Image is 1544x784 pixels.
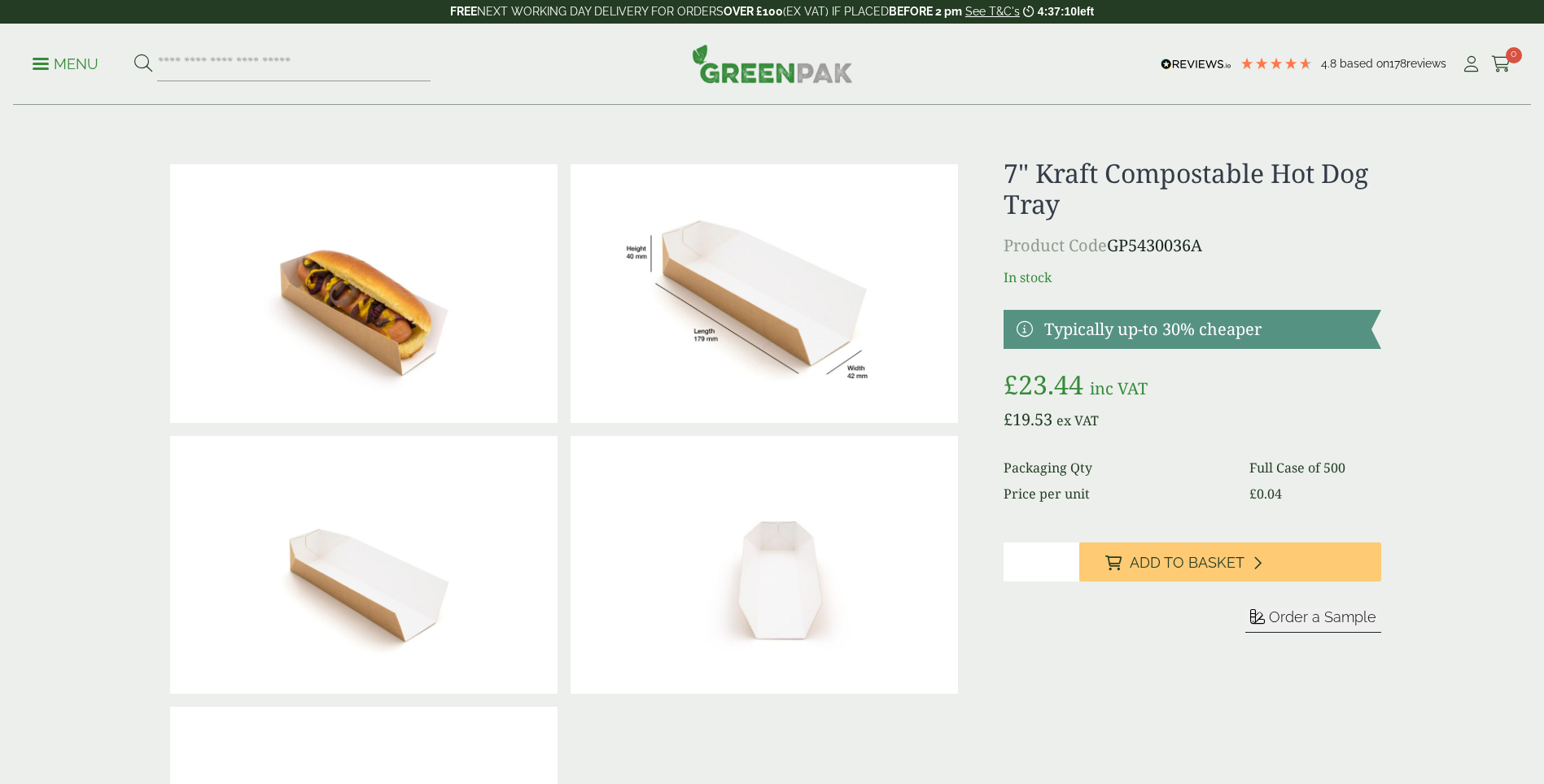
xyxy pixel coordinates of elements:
[1340,57,1389,70] span: Based on
[1506,47,1522,63] span: 0
[1240,56,1313,71] div: 4.78 Stars
[1491,52,1511,76] a: 0
[724,5,783,18] strong: OVER £100
[571,164,958,423] img: HotdogTray_7
[1245,608,1381,633] button: Order a Sample
[1004,158,1380,220] h1: 7" Kraft Compostable Hot Dog Tray
[1130,554,1244,572] span: Add to Basket
[571,436,958,695] img: 7 Kraft Hotdog Tray Front (Large)
[170,164,558,423] img: 7 Kraft Hotdog Tray (Large)
[1004,234,1107,256] span: Product Code
[33,54,98,71] a: Menu
[1491,56,1511,72] i: Cart
[1249,485,1282,503] bdi: 0.04
[1321,57,1340,70] span: 4.8
[1461,56,1481,72] i: My Account
[965,5,1020,18] a: See T&C's
[692,44,853,83] img: GreenPak Supplies
[170,436,558,695] img: 7 Kraft Hotdog Tray Side (Large)
[1004,268,1380,287] p: In stock
[1161,59,1231,70] img: REVIEWS.io
[1004,458,1230,477] dt: Packaging Qty
[1004,367,1018,402] span: £
[1004,408,1052,430] bdi: 19.53
[1269,608,1376,625] span: Order a Sample
[1004,484,1230,503] dt: Price per unit
[1004,367,1083,402] bdi: 23.44
[1079,542,1381,581] button: Add to Basket
[1389,57,1406,70] span: 178
[1249,458,1380,477] dd: Full Case of 500
[450,5,477,18] strong: FREE
[1038,5,1077,18] span: 4:37:10
[1004,408,1013,430] span: £
[889,5,962,18] strong: BEFORE 2 pm
[1004,233,1380,258] p: GP5430036A
[1090,377,1148,399] span: inc VAT
[1249,485,1257,503] span: £
[1077,5,1094,18] span: left
[33,54,98,74] p: Menu
[1056,412,1099,429] span: ex VAT
[1406,57,1446,70] span: reviews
